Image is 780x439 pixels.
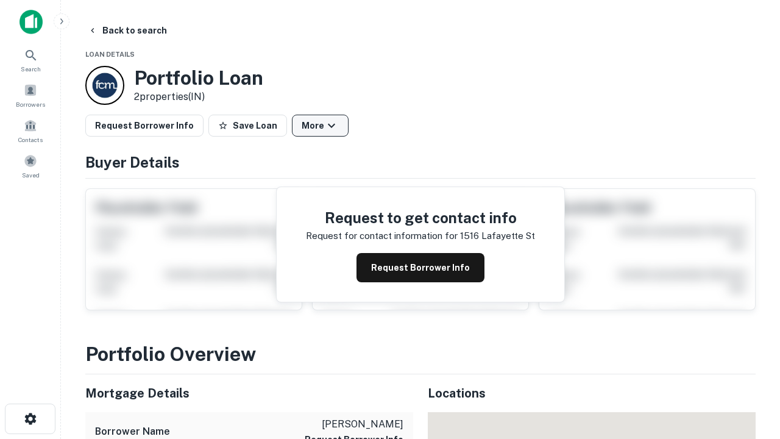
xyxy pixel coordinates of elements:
button: Back to search [83,20,172,41]
a: Search [4,43,57,76]
a: Contacts [4,114,57,147]
h6: Borrower Name [95,424,170,439]
h4: Buyer Details [85,151,756,173]
img: capitalize-icon.png [19,10,43,34]
span: Contacts [18,135,43,145]
iframe: Chat Widget [719,341,780,400]
h3: Portfolio Overview [85,340,756,369]
h5: Locations [428,384,756,402]
h4: Request to get contact info [306,207,535,229]
span: Saved [22,170,40,180]
button: Request Borrower Info [85,115,204,137]
p: 1516 lafayette st [460,229,535,243]
p: [PERSON_NAME] [305,417,403,432]
button: Request Borrower Info [356,253,484,282]
a: Saved [4,149,57,182]
a: Borrowers [4,79,57,112]
span: Loan Details [85,51,135,58]
p: 2 properties (IN) [134,90,263,104]
h3: Portfolio Loan [134,66,263,90]
span: Borrowers [16,99,45,109]
h5: Mortgage Details [85,384,413,402]
span: Search [21,64,41,74]
button: More [292,115,349,137]
button: Save Loan [208,115,287,137]
p: Request for contact information for [306,229,458,243]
